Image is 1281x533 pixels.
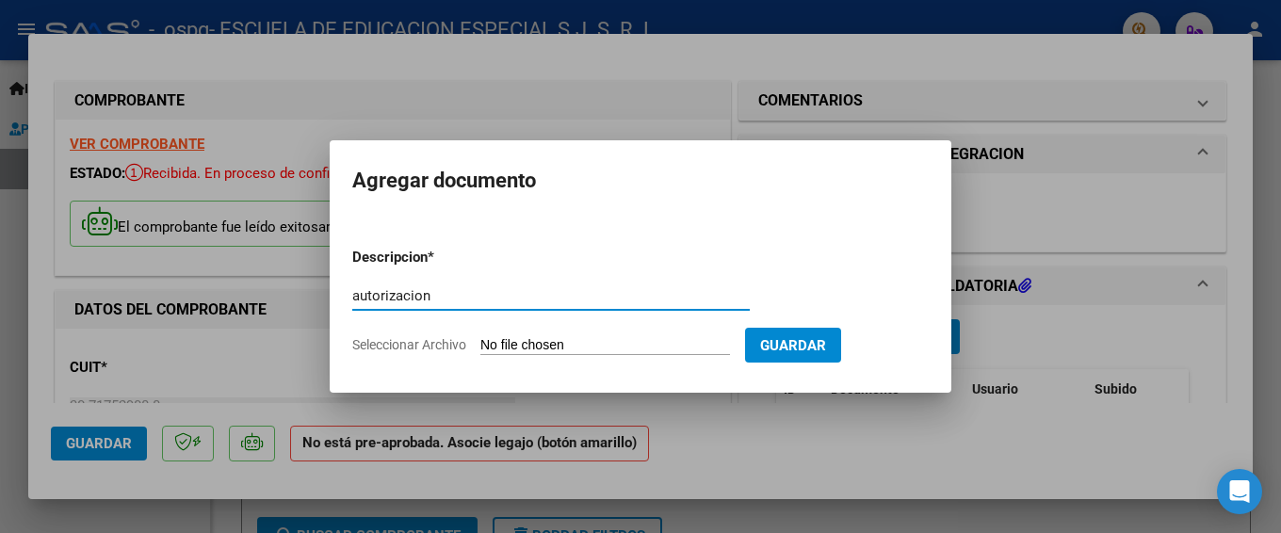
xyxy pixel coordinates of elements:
button: Guardar [745,328,841,363]
h2: Agregar documento [352,163,929,199]
span: Seleccionar Archivo [352,337,466,352]
div: Open Intercom Messenger [1217,469,1262,514]
p: Descripcion [352,247,526,268]
span: Guardar [760,337,826,354]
